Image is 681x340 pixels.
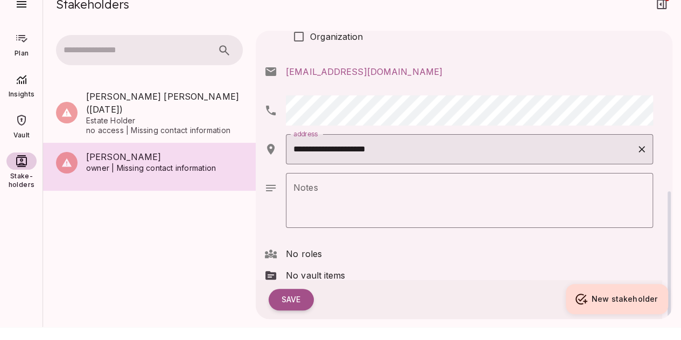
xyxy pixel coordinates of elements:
[86,90,243,116] span: [PERSON_NAME] [PERSON_NAME] ([DATE])
[286,269,653,282] span: No vault items
[293,129,318,138] label: address
[592,294,657,303] span: New stakeholder
[15,49,29,58] span: Plan
[86,126,243,135] span: no access | Missing contact information
[86,116,243,126] span: Estate Holder
[310,30,363,43] span: Organization
[277,247,322,260] div: No roles
[2,90,41,99] span: Insights
[2,66,41,103] div: Insights
[634,142,649,157] button: Clear
[13,131,30,140] span: Vault
[86,163,243,173] span: owner | Missing contact information
[269,289,314,310] button: Save
[86,150,243,163] span: [PERSON_NAME]
[286,66,443,77] a: [EMAIL_ADDRESS][DOMAIN_NAME]
[566,284,668,314] button: New stakeholder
